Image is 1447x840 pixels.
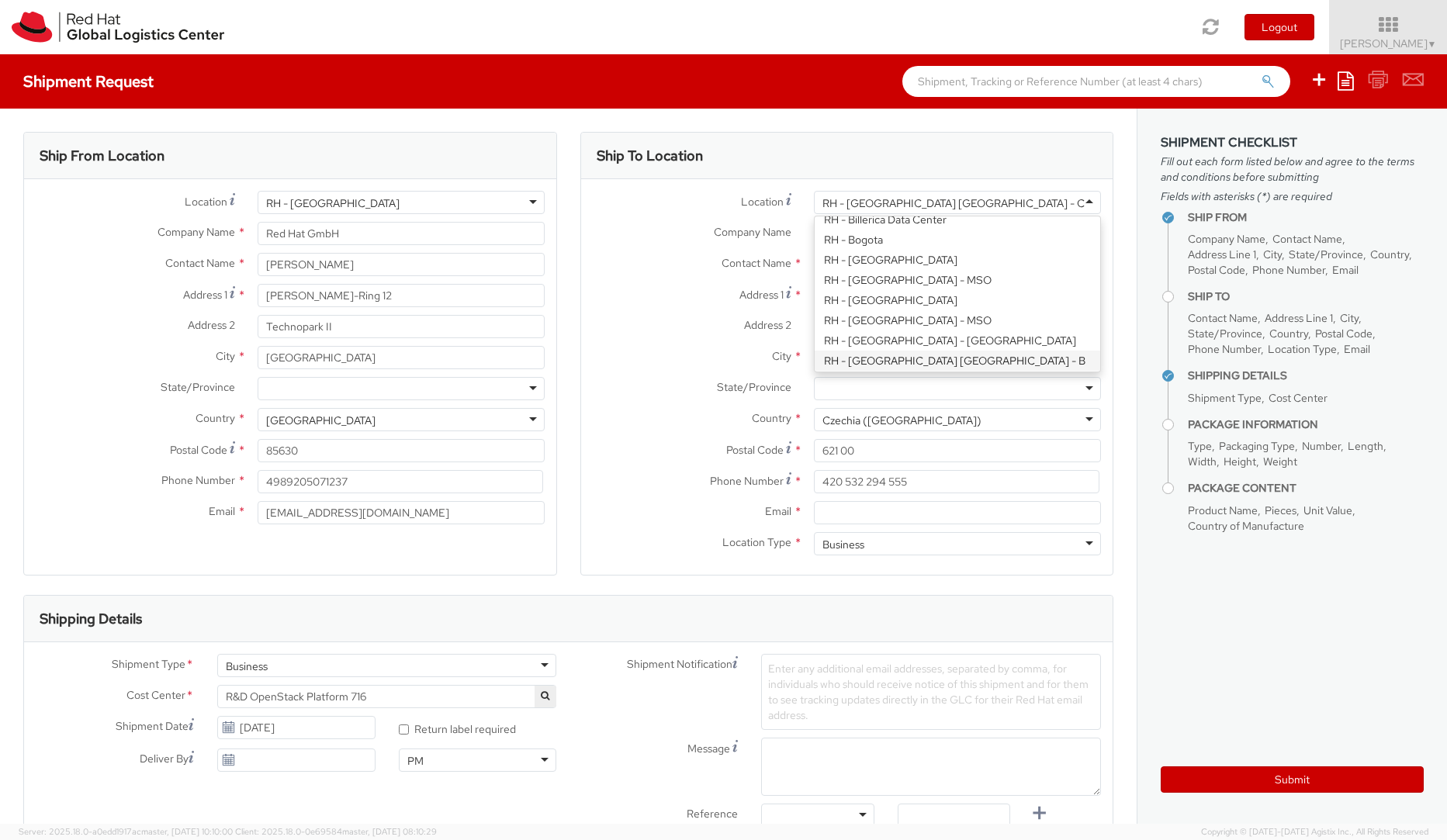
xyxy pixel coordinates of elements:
[815,230,1100,250] div: RH - Bogota
[902,66,1290,97] input: Shipment, Tracking or Reference Number (at least 4 chars)
[165,256,235,270] span: Contact Name
[1188,455,1217,468] span: Width
[1263,247,1282,261] span: City
[1302,439,1341,453] span: Number
[112,656,185,674] span: Shipment Type
[815,351,1100,371] div: RH - [GEOGRAPHIC_DATA] [GEOGRAPHIC_DATA] - B
[1161,766,1424,793] button: Submit
[1188,232,1265,246] span: Company Name
[768,662,1089,722] span: Enter any additional email addresses, separated by comma, for individuals who should receive noti...
[1244,14,1314,40] button: Logout
[1188,291,1424,302] h4: Ship To
[1188,263,1245,277] span: Postal Code
[161,380,235,394] span: State/Province
[1340,311,1359,325] span: City
[126,687,185,705] span: Cost Center
[1188,439,1212,453] span: Type
[687,807,738,821] span: Reference
[1219,439,1295,453] span: Packaging Type
[161,473,235,487] span: Phone Number
[188,318,235,332] span: Address 2
[399,719,518,737] label: Return label required
[1188,482,1424,494] h4: Package Content
[744,318,791,332] span: Address 2
[1348,439,1383,453] span: Length
[226,659,268,674] div: Business
[627,656,732,672] span: Shipment Notification
[141,826,233,837] span: master, [DATE] 10:10:00
[1265,311,1333,325] span: Address Line 1
[1289,247,1363,261] span: State/Province
[722,256,791,270] span: Contact Name
[1188,519,1304,533] span: Country of Manufacture
[1188,247,1256,261] span: Address Line 1
[209,504,235,518] span: Email
[822,195,1085,211] div: RH - [GEOGRAPHIC_DATA] [GEOGRAPHIC_DATA] - C
[739,288,784,302] span: Address 1
[1428,38,1437,50] span: ▼
[1370,247,1409,261] span: Country
[726,443,784,457] span: Postal Code
[40,611,142,627] h3: Shipping Details
[1340,36,1437,50] span: [PERSON_NAME]
[815,371,1100,391] div: RH - [GEOGRAPHIC_DATA] [GEOGRAPHIC_DATA] - C
[196,411,235,425] span: Country
[1269,327,1308,340] span: Country
[1263,455,1297,468] span: Weight
[217,685,557,708] span: R&D OpenStack Platform 716
[597,148,703,164] h3: Ship To Location
[399,724,409,735] input: Return label required
[158,225,235,239] span: Company Name
[741,195,784,209] span: Location
[235,826,437,837] span: Client: 2025.18.0-0e69584
[717,380,791,394] span: State/Province
[1188,212,1424,223] h4: Ship From
[1265,503,1296,517] span: Pieces
[752,411,791,425] span: Country
[687,741,730,755] span: Message
[19,826,233,837] span: Server: 2025.18.0-a0edd1917ac
[822,413,981,428] div: Czechia ([GEOGRAPHIC_DATA])
[40,148,164,164] h3: Ship From Location
[266,413,376,428] div: [GEOGRAPHIC_DATA]
[1161,188,1424,204] span: Fields with asterisks (*) are required
[1161,136,1424,150] h3: Shipment Checklist
[185,195,227,209] span: Location
[722,535,791,549] span: Location Type
[815,270,1100,290] div: RH - [GEOGRAPHIC_DATA] - MSO
[23,73,154,90] h4: Shipment Request
[1188,503,1258,517] span: Product Name
[815,250,1100,270] div: RH - [GEOGRAPHIC_DATA]
[1188,311,1258,325] span: Contact Name
[710,474,784,488] span: Phone Number
[815,310,1100,330] div: RH - [GEOGRAPHIC_DATA] - MSO
[1188,342,1261,356] span: Phone Number
[1252,263,1325,277] span: Phone Number
[1188,327,1262,340] span: State/Province
[1303,503,1352,517] span: Unit Value
[815,290,1100,310] div: RH - [GEOGRAPHIC_DATA]
[1268,342,1337,356] span: Location Type
[1315,327,1373,340] span: Postal Code
[815,330,1100,351] div: RH - [GEOGRAPHIC_DATA] - [GEOGRAPHIC_DATA]
[407,753,424,769] div: PM
[183,288,227,302] span: Address 1
[765,504,791,518] span: Email
[1188,391,1262,405] span: Shipment Type
[1344,342,1370,356] span: Email
[1201,826,1428,838] span: Copyright © [DATE]-[DATE] Agistix Inc., All Rights Reserved
[822,537,864,552] div: Business
[1272,232,1342,246] span: Contact Name
[216,349,235,363] span: City
[1188,419,1424,430] h4: Package Information
[815,209,1100,230] div: RH - Billerica Data Center
[714,225,791,239] span: Company Name
[772,349,791,363] span: City
[266,195,400,211] div: RH - [GEOGRAPHIC_DATA]
[1269,391,1328,405] span: Cost Center
[1332,263,1359,277] span: Email
[342,826,437,837] span: master, [DATE] 08:10:29
[1161,154,1424,185] span: Fill out each form listed below and agree to the terms and conditions before submitting
[140,751,189,767] span: Deliver By
[1188,370,1424,382] h4: Shipping Details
